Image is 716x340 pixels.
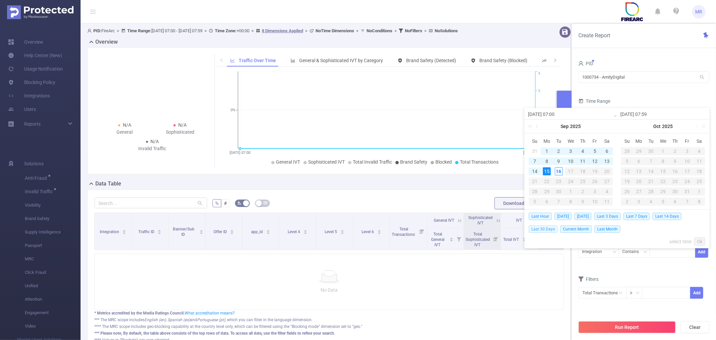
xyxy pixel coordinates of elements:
[435,159,452,165] span: Blocked
[662,120,674,133] a: 2025
[125,145,180,152] div: Invalid Traffic
[567,147,575,155] div: 3
[224,201,227,206] span: #
[601,197,613,207] td: October 11, 2025
[565,176,577,186] td: September 24, 2025
[541,177,553,185] div: 22
[645,156,657,166] td: October 7, 2025
[694,238,705,246] a: Ok
[553,177,565,185] div: 23
[589,176,601,186] td: September 26, 2025
[178,122,187,128] span: N/A
[577,187,589,196] div: 2
[565,146,577,156] td: September 3, 2025
[669,147,681,155] div: 2
[693,198,705,206] div: 8
[565,138,577,144] span: We
[543,167,551,175] div: 15
[24,157,44,170] span: Solutions
[541,156,553,166] td: September 8, 2025
[669,136,681,146] th: Thu
[657,167,669,175] div: 15
[693,138,705,144] span: Sa
[529,197,541,207] td: October 5, 2025
[541,176,553,186] td: September 22, 2025
[565,186,577,197] td: October 1, 2025
[8,102,36,116] a: Users
[541,197,553,207] td: October 6, 2025
[589,138,601,144] span: Fr
[633,177,645,185] div: 20
[589,146,601,156] td: September 5, 2025
[633,157,645,165] div: 6
[577,186,589,197] td: October 2, 2025
[633,156,645,166] td: October 6, 2025
[653,120,662,133] a: Oct
[565,166,577,176] td: September 17, 2025
[621,187,633,196] div: 26
[565,187,577,196] div: 1
[523,151,544,155] tspan: [DATE] 07:59
[669,156,681,166] td: October 9, 2025
[694,120,700,133] a: Next month (PageDown)
[578,321,676,333] button: Run Report
[185,311,235,315] a: What accreditation means?
[24,121,41,127] span: Reports
[693,167,705,175] div: 18
[567,157,575,165] div: 10
[693,136,705,146] th: Sat
[565,136,577,146] th: Wed
[25,212,81,225] span: Brand Safety
[541,186,553,197] td: September 29, 2025
[25,225,81,239] span: Supply Intelligence
[657,138,669,144] span: We
[621,147,633,155] div: 28
[543,147,551,155] div: 1
[303,28,309,33] span: >
[353,159,392,165] span: Total Invalid Traffic
[367,28,392,33] b: No Conditions
[25,293,81,306] span: Attention
[570,120,582,133] a: 2025
[8,76,55,89] a: Blocking Policy
[529,187,541,196] div: 28
[8,35,43,49] a: Overview
[621,177,633,185] div: 19
[621,198,633,206] div: 2
[405,28,422,33] b: No Filters
[681,157,693,165] div: 10
[621,197,633,207] td: November 2, 2025
[577,136,589,146] th: Thu
[25,306,81,320] span: Engagement
[645,177,657,185] div: 21
[591,157,599,165] div: 12
[529,213,552,220] span: Last Hour
[553,136,565,146] th: Tue
[681,176,693,186] td: October 24, 2025
[541,146,553,156] td: September 1, 2025
[601,166,613,176] td: September 20, 2025
[669,157,681,165] div: 9
[669,167,681,175] div: 16
[681,138,693,144] span: Fr
[693,187,705,196] div: 1
[633,147,645,155] div: 29
[230,58,235,63] i: icon: line-chart
[601,198,613,206] div: 11
[541,198,553,206] div: 6
[589,197,601,207] td: October 10, 2025
[577,146,589,156] td: September 4, 2025
[645,136,657,146] th: Tue
[681,187,693,196] div: 31
[574,213,591,220] span: [DATE]
[645,197,657,207] td: November 4, 2025
[479,58,527,63] span: Brand Safety (Blocked)
[231,108,235,113] tspan: 0%
[645,167,657,175] div: 14
[613,250,617,255] i: icon: down
[630,287,637,298] div: ≥
[392,28,399,33] span: >
[529,136,541,146] th: Sun
[657,146,669,156] td: October 1, 2025
[681,167,693,175] div: 17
